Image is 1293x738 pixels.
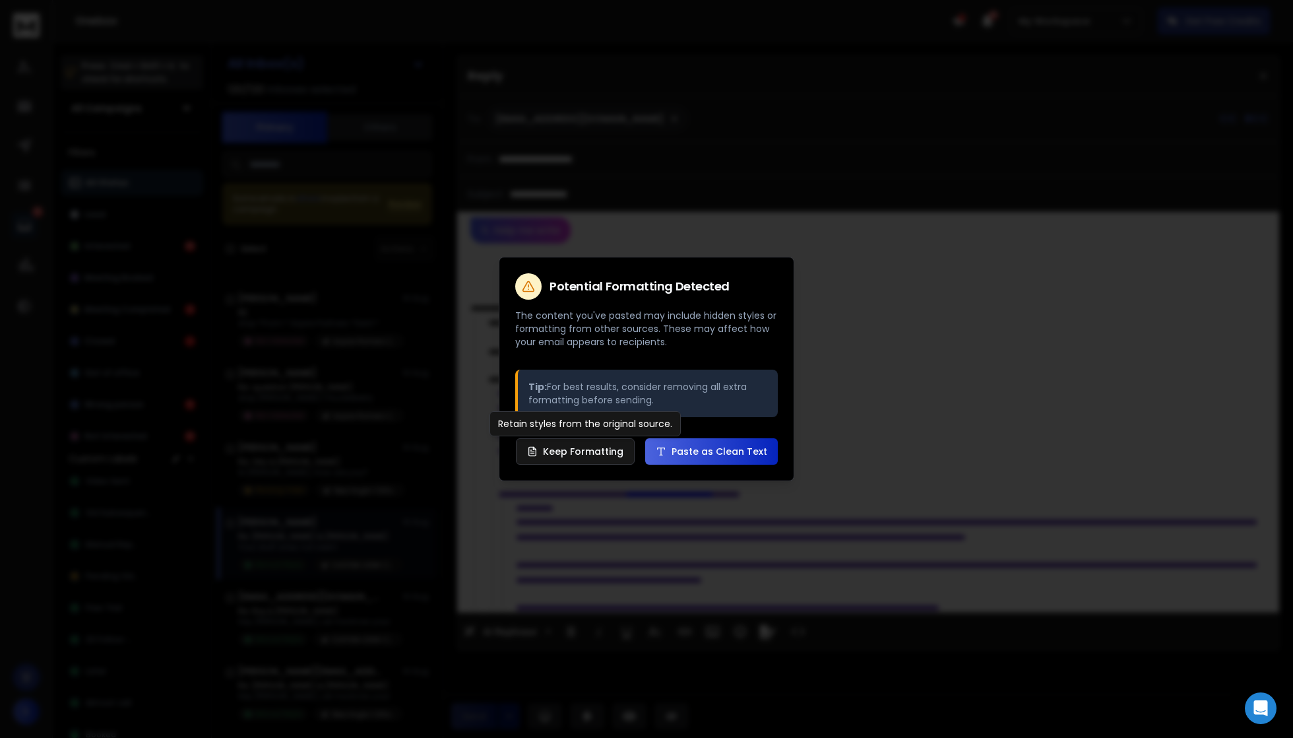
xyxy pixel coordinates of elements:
button: Paste as Clean Text [645,438,778,465]
h2: Potential Formatting Detected [550,281,730,292]
div: Retain styles from the original source. [489,411,681,436]
div: Open Intercom Messenger [1245,692,1277,724]
button: Keep Formatting [516,438,635,465]
strong: Tip: [528,380,547,393]
p: For best results, consider removing all extra formatting before sending. [528,380,767,407]
p: The content you've pasted may include hidden styles or formatting from other sources. These may a... [515,309,778,349]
